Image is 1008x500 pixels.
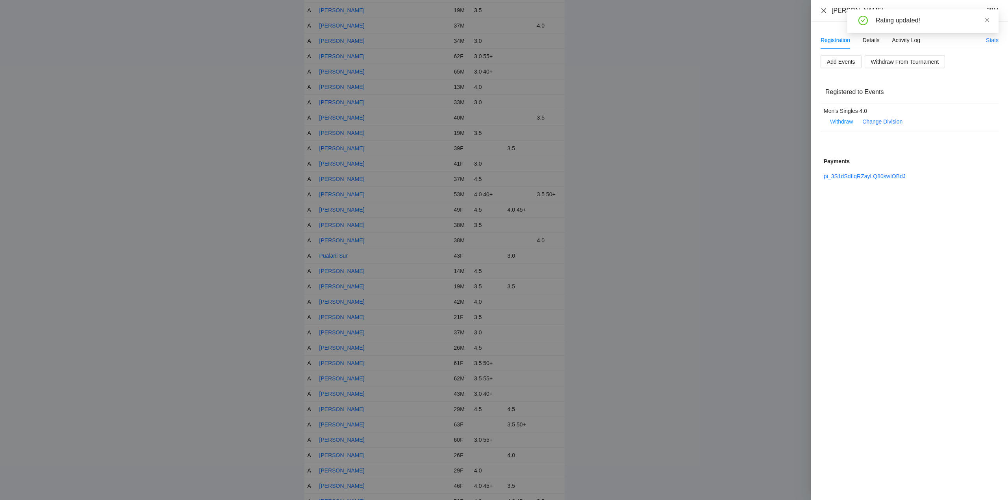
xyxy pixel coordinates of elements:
[986,37,999,43] a: Stats
[825,81,994,103] div: Registered to Events
[984,17,990,23] span: close
[824,173,906,179] a: pi_3S1dSdIIqRZayLQ80swIOBdJ
[892,36,921,44] div: Activity Log
[862,118,902,125] a: Change Division
[821,55,862,68] button: Add Events
[824,157,995,166] div: Payments
[824,107,983,115] div: Men's Singles 4.0
[824,115,859,128] button: Withdraw
[821,7,827,14] button: Close
[858,16,868,25] span: check-circle
[871,57,939,66] span: Withdraw From Tournament
[986,6,999,15] div: 38M
[863,36,880,44] div: Details
[830,117,853,126] span: Withdraw
[821,7,827,14] span: close
[832,6,884,15] div: [PERSON_NAME]
[876,16,989,25] div: Rating updated!
[865,55,945,68] button: Withdraw From Tournament
[827,57,855,66] span: Add Events
[821,36,850,44] div: Registration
